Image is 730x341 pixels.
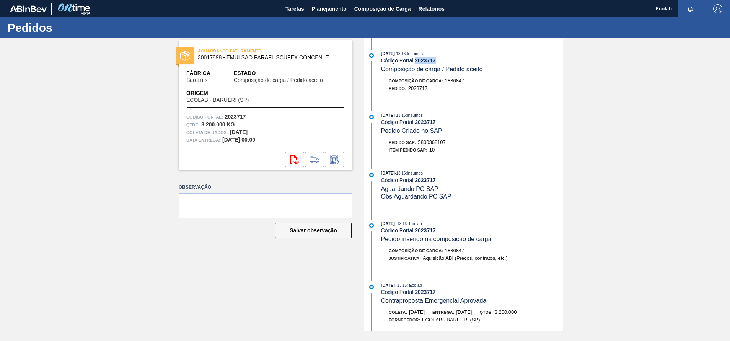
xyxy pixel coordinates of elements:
strong: 3.200.000 KG [201,121,235,127]
span: Data entrega: [186,136,220,144]
span: ECOLAB - BARUERI (SP) [186,97,249,103]
span: Estado [234,69,345,77]
span: [DATE] [381,51,395,56]
span: Entrega: [432,310,454,315]
span: Aguardando PC SAP [381,186,438,192]
img: TNhmsLtSVTkK8tSr43FrP2fwEKptu5GPRR3wAAAABJRU5ErkJggg== [10,5,47,12]
img: atual [369,115,374,119]
div: Código Portal: [381,289,563,295]
span: - 13:15 [395,283,407,287]
img: estado [180,51,190,61]
div: Código Portal: [381,119,563,125]
span: Planejamento [312,4,347,13]
div: Código Portal: [381,177,563,183]
strong: 2023717 [415,227,436,233]
font: Código Portal: [186,115,223,119]
strong: 2023717 [415,119,436,125]
img: atual [369,53,374,58]
strong: 2023717 [225,114,246,120]
span: [DATE] [456,309,472,315]
span: - 13:16 [395,113,406,117]
span: : Ecolab [407,221,422,226]
span: Pedido : [389,86,406,91]
span: Obs: Aguardando PC SAP [381,193,451,200]
span: - 13:16 [395,52,406,56]
h1: Pedidos [8,23,143,32]
button: Salvar observação [275,223,352,238]
span: Pedido SAP: [389,140,416,145]
span: 30017898 - EMULSAO PARAFI. SCUFEX CONCEN. ECOLAB [198,55,337,60]
span: Origem [186,89,270,97]
span: Fornecedor: [389,318,420,322]
span: Composição de carga / Pedido aceito [234,77,323,83]
div: Código Portal: [381,227,563,233]
span: [DATE] [381,171,395,175]
span: 3.200,000 [495,309,517,315]
span: Coleta de dados: [186,129,228,136]
span: [DATE] [409,309,425,315]
span: : Insumos [406,51,423,56]
label: Observação [179,182,352,193]
img: atual [369,173,374,177]
span: Pedido inserido na composição de carga [381,236,492,242]
span: Item pedido SAP: [389,148,427,152]
span: 2023717 [408,85,428,91]
strong: [DATE] [230,129,248,135]
span: - 13:16 [395,222,407,226]
img: atual [369,285,374,289]
span: [DATE] [381,283,395,287]
span: 10 [429,147,435,153]
span: Composição de Carga : [389,248,443,253]
div: Código Portal: [381,57,563,64]
span: : Insumos [406,113,423,117]
div: Abrir arquivo PDF [285,152,304,167]
span: : Insumos [406,171,423,175]
img: Logout [713,4,722,13]
span: Pedido Criado no SAP [381,127,442,134]
strong: [DATE] 00:00 [222,137,255,143]
span: Qtde: [479,310,492,315]
div: Ir para Composição de Carga [305,152,324,167]
span: [DATE] [381,113,395,117]
span: ECOLAB - BARUERI (SP) [422,317,480,323]
div: Informar alteração no pedido [325,152,344,167]
span: 1836847 [445,78,464,83]
span: Tarefas [285,4,304,13]
span: Relatórios [419,4,445,13]
span: 5800368107 [418,139,446,145]
span: Qtde : [186,121,199,129]
img: atual [369,223,374,228]
span: Justificativa: [389,256,421,261]
span: Contraproposta Emergencial Aprovada [381,297,487,304]
span: [DATE] [381,221,395,226]
span: Composição de carga / Pedido aceito [381,66,483,72]
span: : Ecolab [407,283,422,287]
button: Notificações [678,3,702,14]
span: São Luís [186,77,207,83]
span: AGUARDANDO FATURAMENTO [198,47,305,55]
strong: 2023717 [415,289,436,295]
strong: 2023717 [415,177,436,183]
span: Fábrica [186,69,231,77]
span: - 13:16 [395,171,406,175]
span: 1836847 [445,248,464,253]
span: Aquisição ABI (Preços, contratos, etc.) [423,255,508,261]
strong: 2023717 [415,57,436,64]
span: Coleta: [389,310,407,315]
span: Composição de Carga : [389,78,443,83]
span: Composição de Carga [354,4,411,13]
